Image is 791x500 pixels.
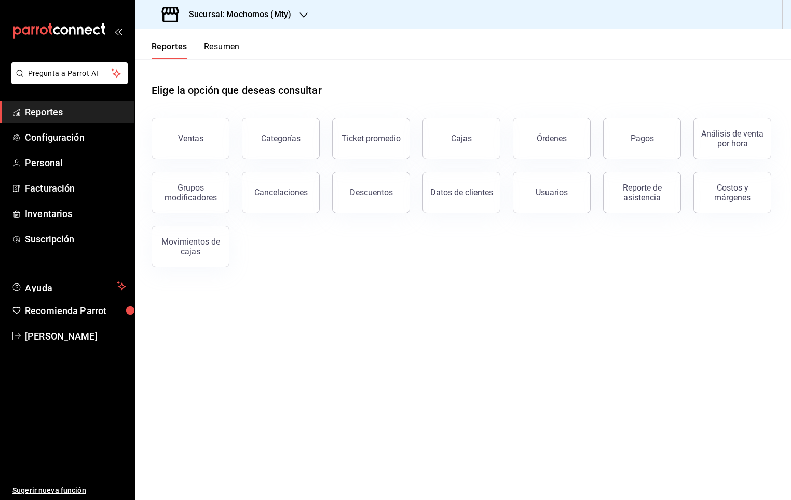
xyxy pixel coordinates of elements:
[25,304,126,318] span: Recomienda Parrot
[152,226,229,267] button: Movimientos de cajas
[342,133,401,143] div: Ticket promedio
[430,187,493,197] div: Datos de clientes
[603,172,681,213] button: Reporte de asistencia
[25,280,113,292] span: Ayuda
[350,187,393,197] div: Descuentos
[700,183,765,202] div: Costos y márgenes
[28,68,112,79] span: Pregunta a Parrot AI
[422,172,500,213] button: Datos de clientes
[513,118,591,159] button: Órdenes
[204,42,240,59] button: Resumen
[25,207,126,221] span: Inventarios
[25,232,126,246] span: Suscripción
[152,42,240,59] div: navigation tabs
[451,133,472,143] div: Cajas
[11,62,128,84] button: Pregunta a Parrot AI
[25,156,126,170] span: Personal
[513,172,591,213] button: Usuarios
[603,118,681,159] button: Pagos
[152,172,229,213] button: Grupos modificadores
[242,118,320,159] button: Categorías
[332,118,410,159] button: Ticket promedio
[158,237,223,256] div: Movimientos de cajas
[536,187,568,197] div: Usuarios
[242,172,320,213] button: Cancelaciones
[7,75,128,86] a: Pregunta a Parrot AI
[152,42,187,59] button: Reportes
[114,27,122,35] button: open_drawer_menu
[693,118,771,159] button: Análisis de venta por hora
[25,130,126,144] span: Configuración
[25,181,126,195] span: Facturación
[254,187,308,197] div: Cancelaciones
[422,118,500,159] button: Cajas
[261,133,301,143] div: Categorías
[25,105,126,119] span: Reportes
[181,8,291,21] h3: Sucursal: Mochomos (Mty)
[332,172,410,213] button: Descuentos
[610,183,674,202] div: Reporte de asistencia
[152,118,229,159] button: Ventas
[12,485,126,496] span: Sugerir nueva función
[631,133,654,143] div: Pagos
[158,183,223,202] div: Grupos modificadores
[25,329,126,343] span: [PERSON_NAME]
[700,129,765,148] div: Análisis de venta por hora
[693,172,771,213] button: Costos y márgenes
[537,133,567,143] div: Órdenes
[152,83,322,98] h1: Elige la opción que deseas consultar
[178,133,203,143] div: Ventas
